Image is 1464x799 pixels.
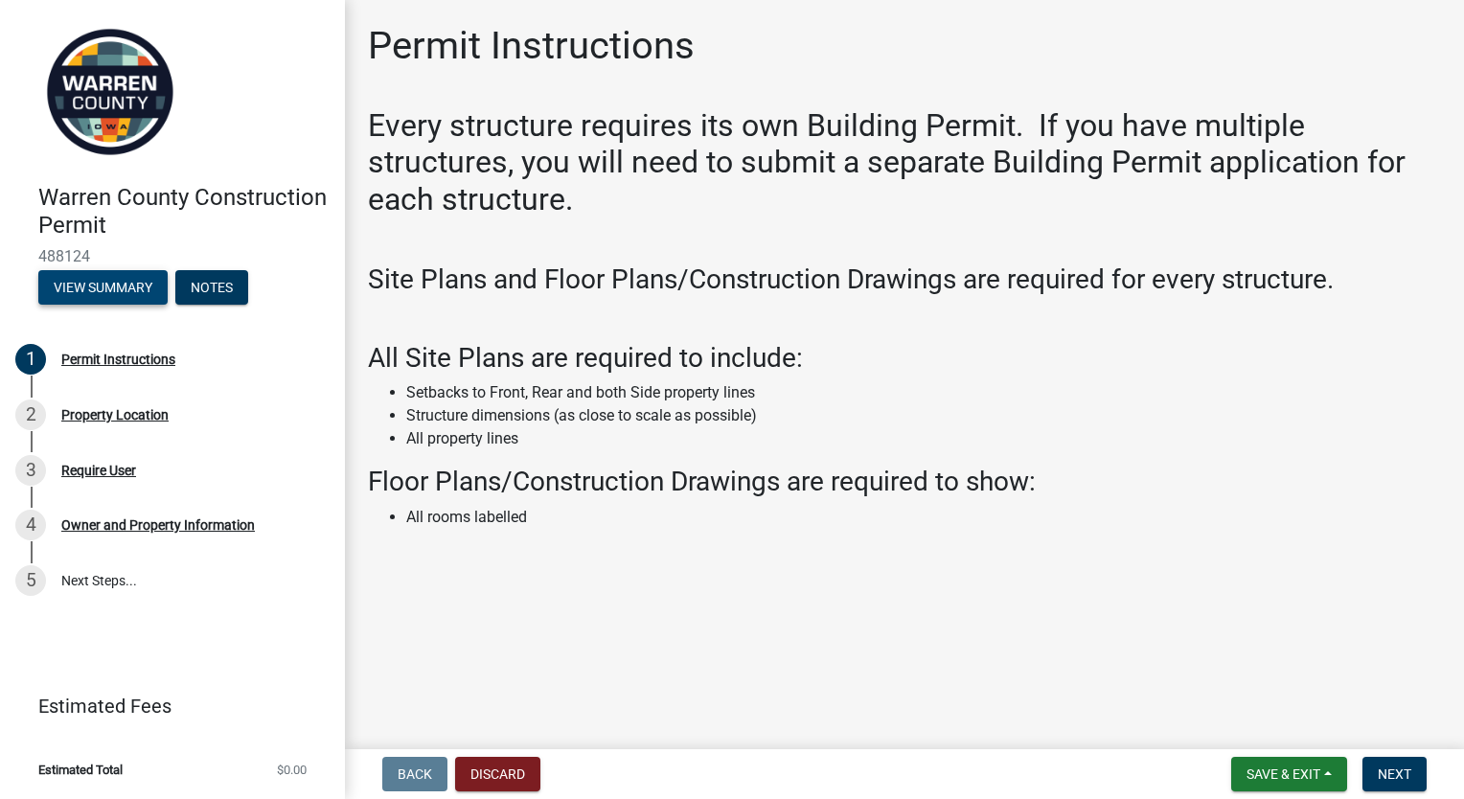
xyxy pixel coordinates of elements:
[1362,757,1427,791] button: Next
[382,757,447,791] button: Back
[38,20,182,164] img: Warren County, Iowa
[368,342,1441,375] h3: All Site Plans are required to include:
[15,565,46,596] div: 5
[1378,766,1411,782] span: Next
[61,518,255,532] div: Owner and Property Information
[61,353,175,366] div: Permit Instructions
[38,247,307,265] span: 488124
[1247,766,1320,782] span: Save & Exit
[15,399,46,430] div: 2
[15,687,314,725] a: Estimated Fees
[175,281,248,296] wm-modal-confirm: Notes
[15,455,46,486] div: 3
[368,263,1441,296] h3: Site Plans and Floor Plans/Construction Drawings are required for every structure.
[38,281,168,296] wm-modal-confirm: Summary
[38,184,330,240] h4: Warren County Construction Permit
[406,404,1441,427] li: Structure dimensions (as close to scale as possible)
[406,427,1441,450] li: All property lines
[38,270,168,305] button: View Summary
[406,506,1441,529] li: All rooms labelled
[277,764,307,776] span: $0.00
[15,510,46,540] div: 4
[15,344,46,375] div: 1
[398,766,432,782] span: Back
[368,23,695,69] h1: Permit Instructions
[368,107,1441,217] h2: Every structure requires its own Building Permit. If you have multiple structures, you will need ...
[406,381,1441,404] li: Setbacks to Front, Rear and both Side property lines
[455,757,540,791] button: Discard
[175,270,248,305] button: Notes
[61,408,169,422] div: Property Location
[38,764,123,776] span: Estimated Total
[1231,757,1347,791] button: Save & Exit
[368,466,1441,498] h3: Floor Plans/Construction Drawings are required to show:
[61,464,136,477] div: Require User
